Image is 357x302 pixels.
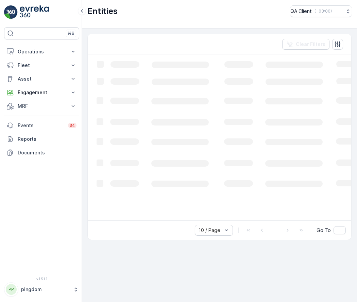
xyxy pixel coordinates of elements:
[18,75,66,82] p: Asset
[87,6,118,17] p: Entities
[314,9,332,14] p: ( +03:00 )
[69,123,75,128] p: 34
[18,89,66,96] p: Engagement
[4,146,79,160] a: Documents
[20,5,49,19] img: logo_light-DOdMpM7g.png
[6,284,17,295] div: PP
[4,58,79,72] button: Fleet
[4,45,79,58] button: Operations
[4,282,79,297] button: PPpingdom
[290,5,352,17] button: QA Client(+03:00)
[21,286,70,293] p: pingdom
[296,41,325,48] p: Clear Filters
[4,132,79,146] a: Reports
[18,149,76,156] p: Documents
[18,48,66,55] p: Operations
[18,136,76,142] p: Reports
[317,227,331,234] span: Go To
[18,122,64,129] p: Events
[4,86,79,99] button: Engagement
[18,103,66,110] p: MRF
[4,277,79,281] span: v 1.51.1
[282,39,329,50] button: Clear Filters
[68,31,74,36] p: ⌘B
[4,5,18,19] img: logo
[290,8,312,15] p: QA Client
[4,72,79,86] button: Asset
[4,119,79,132] a: Events34
[4,99,79,113] button: MRF
[18,62,66,69] p: Fleet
